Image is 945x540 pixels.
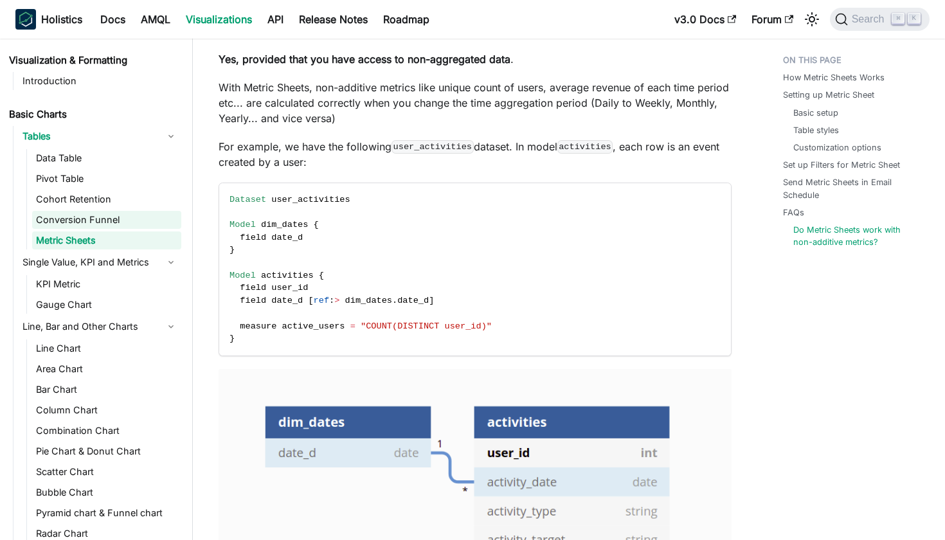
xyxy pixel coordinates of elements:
[793,124,839,136] a: Table styles
[32,231,181,249] a: Metric Sheets
[830,8,930,31] button: Search (Command+K)
[429,296,434,305] span: ]
[308,296,313,305] span: [
[219,53,510,66] strong: Yes, provided that you have access to non-aggregated data
[5,105,181,123] a: Basic Charts
[240,296,266,305] span: field
[32,149,181,167] a: Data Table
[19,72,181,90] a: Introduction
[793,141,881,154] a: Customization options
[319,271,324,280] span: {
[32,275,181,293] a: KPI Metric
[282,321,345,331] span: active_users
[783,206,804,219] a: FAQs
[32,422,181,440] a: Combination Chart
[230,271,256,280] span: Model
[32,442,181,460] a: Pie Chart & Donut Chart
[230,220,256,230] span: Model
[848,14,892,25] span: Search
[329,296,334,305] span: :
[93,9,133,30] a: Docs
[32,483,181,501] a: Bubble Chart
[219,51,732,67] p: .
[744,9,801,30] a: Forum
[240,283,266,292] span: field
[793,107,838,119] a: Basic setup
[5,51,181,69] a: Visualization & Formatting
[32,339,181,357] a: Line Chart
[32,401,181,419] a: Column Chart
[219,80,732,126] p: With Metric Sheets, non-additive metrics like unique count of users, average revenue of each time...
[271,195,350,204] span: user_activities
[261,271,314,280] span: activities
[240,321,276,331] span: measure
[230,195,266,204] span: Dataset
[32,296,181,314] a: Gauge Chart
[793,224,920,248] a: Do Metric Sheets work with non-additive metrics?
[271,283,308,292] span: user_id
[178,9,260,30] a: Visualizations
[291,9,375,30] a: Release Notes
[783,176,925,201] a: Send Metric Sheets in Email Schedule
[783,89,874,101] a: Setting up Metric Sheet
[133,9,178,30] a: AMQL
[240,233,266,242] span: field
[219,139,732,170] p: For example, we have the following dataset. In model , each row is an event created by a user:
[32,504,181,522] a: Pyramid chart & Funnel chart
[783,159,900,171] a: Set up Filters for Metric Sheet
[783,71,885,84] a: How Metric Sheets Works
[19,316,181,337] a: Line, Bar and Other Charts
[802,9,822,30] button: Switch between dark and light mode (currently light mode)
[32,190,181,208] a: Cohort Retention
[230,245,235,255] span: }
[557,140,613,153] code: activities
[15,9,36,30] img: Holistics
[261,220,308,230] span: dim_dates
[667,9,744,30] a: v3.0 Docs
[271,233,303,242] span: date_d
[19,126,181,147] a: Tables
[271,296,303,305] span: date_d
[334,296,339,305] span: >
[32,463,181,481] a: Scatter Chart
[314,296,329,305] span: ref
[19,252,181,273] a: Single Value, KPI and Metrics
[397,296,429,305] span: date_d
[15,9,82,30] a: HolisticsHolistics
[32,381,181,399] a: Bar Chart
[389,25,516,40] a: non-additive metrics
[375,9,437,30] a: Roadmap
[350,321,355,331] span: =
[32,170,181,188] a: Pivot Table
[41,12,82,27] b: Holistics
[908,13,921,24] kbd: K
[32,360,181,378] a: Area Chart
[361,321,492,331] span: "COUNT(DISTINCT user_id)"
[345,296,392,305] span: dim_dates
[230,334,235,343] span: }
[392,140,474,153] code: user_activities
[314,220,319,230] span: {
[260,9,291,30] a: API
[892,13,905,24] kbd: ⌘
[32,211,181,229] a: Conversion Funnel
[392,296,397,305] span: .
